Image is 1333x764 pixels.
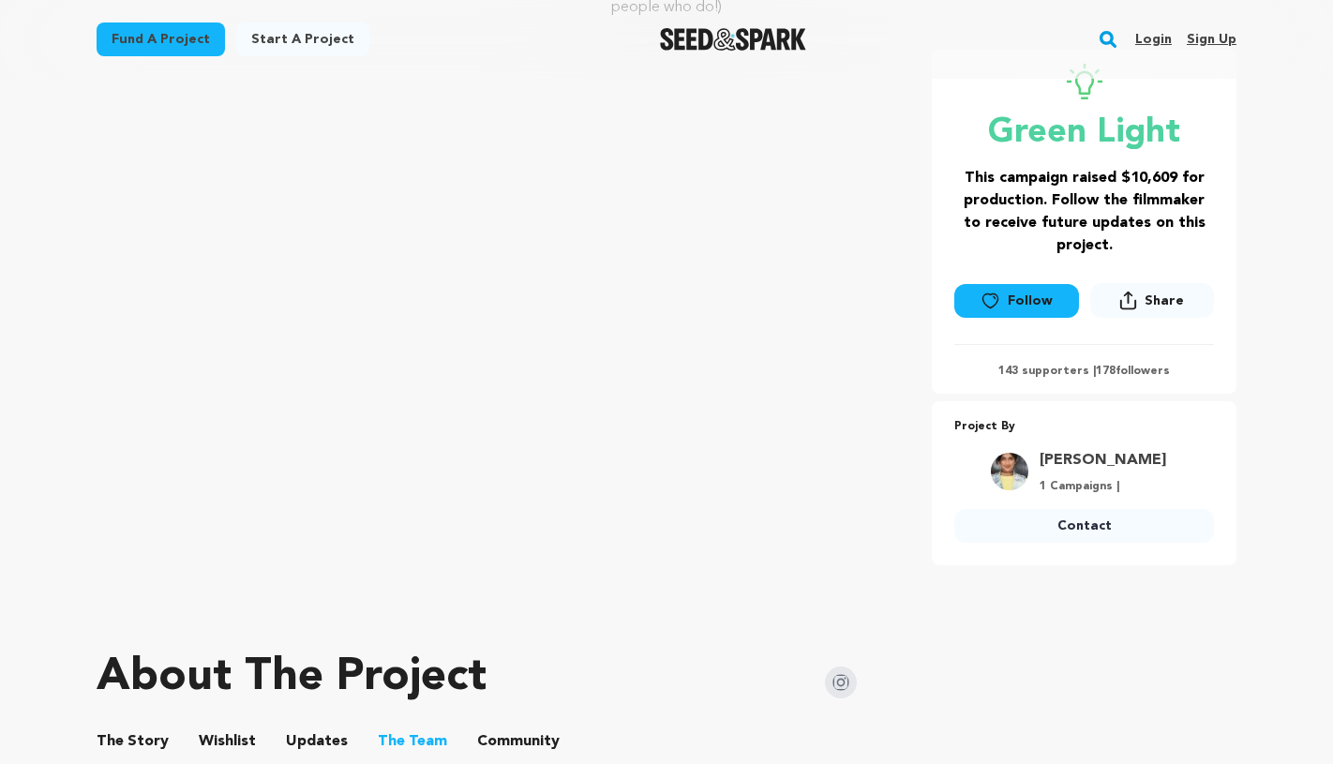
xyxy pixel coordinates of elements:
[286,730,348,753] span: Updates
[97,655,487,700] h1: About The Project
[1187,24,1236,54] a: Sign up
[1040,479,1166,494] p: 1 Campaigns |
[97,730,169,753] span: Story
[199,730,256,753] span: Wishlist
[1145,292,1184,310] span: Share
[954,114,1214,152] p: Green Light
[477,730,560,753] span: Community
[954,364,1214,379] p: 143 supporters | followers
[97,730,124,753] span: The
[825,667,857,698] img: Seed&Spark Instagram Icon
[1096,366,1116,377] span: 178
[1090,283,1214,325] span: Share
[236,22,369,56] a: Start a project
[954,416,1214,438] p: Project By
[1040,449,1166,472] a: Goto Pratima Mani profile
[660,28,807,51] img: Seed&Spark Logo Dark Mode
[954,284,1078,318] a: Follow
[1090,283,1214,318] button: Share
[378,730,405,753] span: The
[378,730,447,753] span: Team
[991,453,1028,490] img: 6b3437fd7c85f12a.jpg
[1135,24,1172,54] a: Login
[954,167,1214,257] h3: This campaign raised $10,609 for production. Follow the filmmaker to receive future updates on th...
[660,28,807,51] a: Seed&Spark Homepage
[97,22,225,56] a: Fund a project
[954,509,1214,543] a: Contact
